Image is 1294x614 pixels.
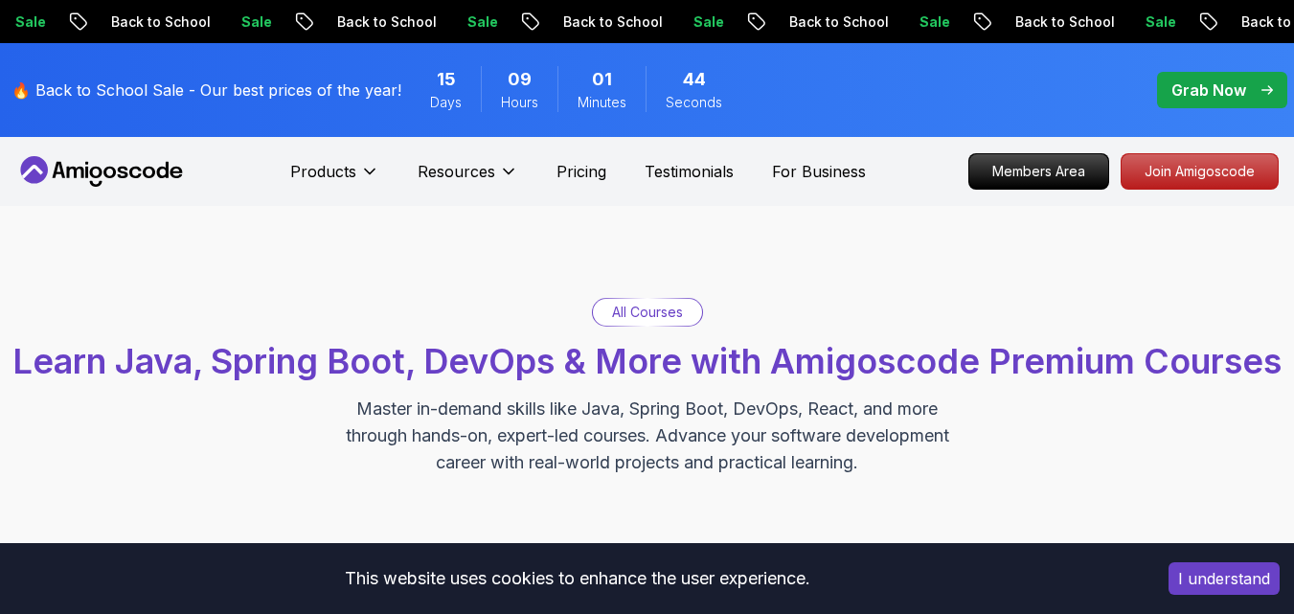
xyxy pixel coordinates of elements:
p: Back to School [523,12,653,32]
p: Back to School [71,12,201,32]
p: Join Amigoscode [1122,154,1278,189]
p: Master in-demand skills like Java, Spring Boot, DevOps, React, and more through hands-on, expert-... [326,396,969,476]
a: Join Amigoscode [1121,153,1279,190]
button: Products [290,160,379,198]
span: 15 Days [437,66,456,93]
p: Sale [201,12,262,32]
p: 🔥 Back to School Sale - Our best prices of the year! [11,79,401,102]
p: Sale [879,12,941,32]
button: Accept cookies [1169,562,1280,595]
span: 1 Minutes [592,66,612,93]
span: Learn Java, Spring Boot, DevOps & More with Amigoscode Premium Courses [12,340,1282,382]
a: Testimonials [645,160,734,183]
p: Back to School [975,12,1105,32]
p: Grab Now [1171,79,1246,102]
a: For Business [772,160,866,183]
p: Back to School [297,12,427,32]
p: Sale [427,12,488,32]
span: Days [430,93,462,112]
p: All Courses [612,303,683,322]
a: Pricing [556,160,606,183]
p: Back to School [749,12,879,32]
p: Products [290,160,356,183]
p: Sale [653,12,715,32]
span: Hours [501,93,538,112]
span: 44 Seconds [683,66,706,93]
span: Seconds [666,93,722,112]
p: Members Area [969,154,1108,189]
span: Minutes [578,93,626,112]
p: Resources [418,160,495,183]
span: 9 Hours [508,66,532,93]
div: This website uses cookies to enhance the user experience. [14,557,1140,600]
p: Sale [1105,12,1167,32]
a: Members Area [968,153,1109,190]
button: Resources [418,160,518,198]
